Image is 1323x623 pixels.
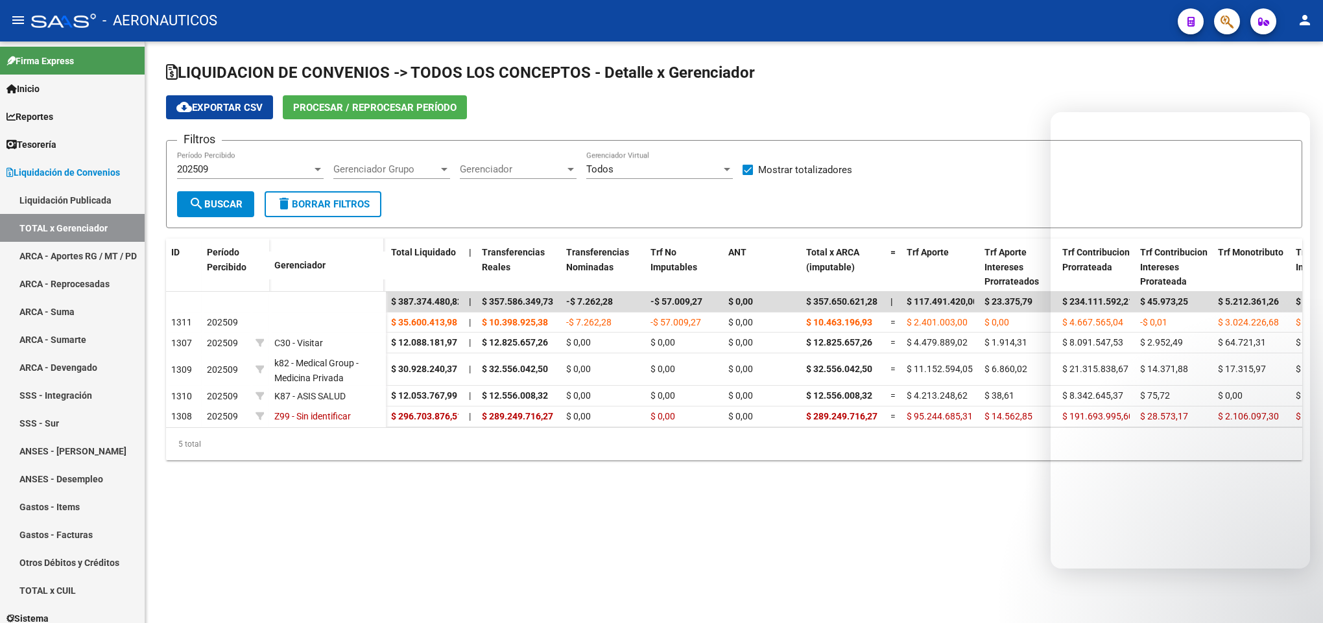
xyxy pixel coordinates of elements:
[176,99,192,115] mat-icon: cloud_download
[885,239,901,296] datatable-header-cell: =
[984,337,1027,347] span: $ 1.914,31
[984,247,1039,287] span: Trf Aporte Intereses Prorrateados
[6,165,120,180] span: Liquidación de Convenios
[890,390,896,401] span: =
[274,260,326,270] span: Gerenciador
[650,337,675,347] span: $ 0,00
[274,338,323,348] span: C30 - Visitar
[806,247,859,272] span: Total x ARCA (imputable)
[6,137,56,152] span: Tesorería
[890,247,896,257] span: =
[274,411,351,421] span: Z99 - Sin identificar
[265,191,381,217] button: Borrar Filtros
[566,317,612,327] span: -$ 7.262,28
[207,247,246,272] span: Período Percibido
[6,110,53,124] span: Reportes
[806,317,872,327] span: $ 10.463.196,93
[102,6,217,35] span: - AERONAUTICOS
[890,411,896,421] span: =
[801,239,885,296] datatable-header-cell: Total x ARCA (imputable)
[728,364,753,374] span: $ 0,00
[482,247,545,272] span: Transferencias Reales
[274,358,359,383] span: k82 - Medical Group - Medicina Privada
[645,239,723,296] datatable-header-cell: Trf No Imputables
[207,391,238,401] span: 202509
[566,337,591,347] span: $ 0,00
[391,337,457,347] span: $ 12.088.181,97
[482,337,548,347] span: $ 12.825.657,26
[293,102,457,113] span: Procesar / Reprocesar período
[166,428,1302,460] div: 5 total
[276,196,292,211] mat-icon: delete
[1051,112,1310,569] iframe: Intercom live chat
[176,102,263,113] span: Exportar CSV
[482,390,548,401] span: $ 12.556.008,32
[269,252,386,279] datatable-header-cell: Gerenciador
[177,130,222,148] h3: Filtros
[482,296,553,307] span: $ 357.586.349,73
[728,296,753,307] span: $ 0,00
[166,64,755,82] span: LIQUIDACION DE CONVENIOS -> TODOS LOS CONCEPTOS - Detalle x Gerenciador
[907,411,973,421] span: $ 95.244.685,31
[984,296,1032,307] span: $ 23.375,79
[650,364,675,374] span: $ 0,00
[189,196,204,211] mat-icon: search
[650,317,701,327] span: -$ 57.009,27
[283,95,467,119] button: Procesar / Reprocesar período
[650,296,702,307] span: -$ 57.009,27
[469,411,471,421] span: |
[984,317,1009,327] span: $ 0,00
[806,411,877,421] span: $ 289.249.716,27
[386,239,464,296] datatable-header-cell: Total Liquidado
[171,338,192,348] span: 1307
[10,12,26,28] mat-icon: menu
[728,247,746,257] span: ANT
[890,337,896,347] span: =
[984,411,1032,421] span: $ 14.562,85
[806,390,872,401] span: $ 12.556.008,32
[469,364,471,374] span: |
[469,317,471,327] span: |
[890,317,896,327] span: =
[171,391,192,401] span: 1310
[391,296,462,307] span: $ 387.374.480,82
[6,54,74,68] span: Firma Express
[650,411,675,421] span: $ 0,00
[166,95,273,119] button: Exportar CSV
[901,239,979,296] datatable-header-cell: Trf Aporte
[561,239,645,296] datatable-header-cell: Transferencias Nominadas
[728,317,753,327] span: $ 0,00
[907,390,968,401] span: $ 4.213.248,62
[566,247,629,272] span: Transferencias Nominadas
[907,247,949,257] span: Trf Aporte
[171,317,192,327] span: 1311
[391,247,456,257] span: Total Liquidado
[650,247,697,272] span: Trf No Imputables
[469,296,471,307] span: |
[177,191,254,217] button: Buscar
[276,198,370,210] span: Borrar Filtros
[907,364,973,374] span: $ 11.152.594,05
[482,411,553,421] span: $ 289.249.716,27
[907,317,968,327] span: $ 2.401.003,00
[566,364,591,374] span: $ 0,00
[333,163,438,175] span: Gerenciador Grupo
[890,296,893,307] span: |
[207,317,238,327] span: 202509
[979,239,1057,296] datatable-header-cell: Trf Aporte Intereses Prorrateados
[207,364,238,375] span: 202509
[6,82,40,96] span: Inicio
[177,163,208,175] span: 202509
[723,239,801,296] datatable-header-cell: ANT
[207,338,238,348] span: 202509
[806,296,877,307] span: $ 357.650.621,28
[586,163,614,175] span: Todos
[728,411,753,421] span: $ 0,00
[1279,579,1310,610] iframe: Intercom live chat
[566,296,613,307] span: -$ 7.262,28
[728,337,753,347] span: $ 0,00
[274,391,346,401] span: K87 - ASIS SALUD
[984,364,1027,374] span: $ 6.860,02
[391,364,457,374] span: $ 30.928.240,37
[391,317,457,327] span: $ 35.600.413,98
